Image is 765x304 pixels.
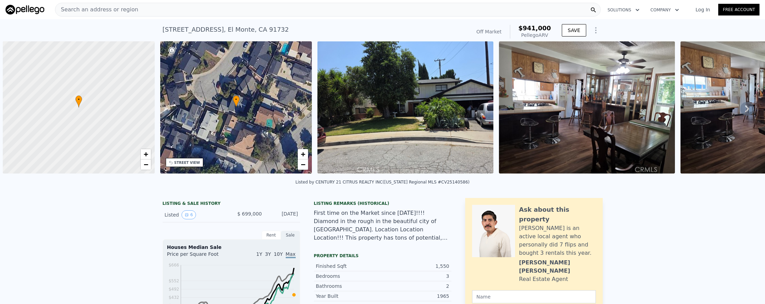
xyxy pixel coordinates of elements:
div: [STREET_ADDRESS] , El Monte , CA 91732 [163,25,289,34]
div: Rent [262,231,281,240]
button: Show Options [589,23,603,37]
div: STREET VIEW [174,160,200,165]
span: Max [286,251,296,258]
div: • [75,95,82,107]
span: + [143,150,148,158]
div: Sale [281,231,300,240]
div: [DATE] [267,210,298,219]
a: Zoom in [141,149,151,159]
div: Pellego ARV [518,32,551,39]
span: + [301,150,305,158]
span: • [233,96,240,103]
div: Real Estate Agent [519,275,568,283]
button: Solutions [602,4,645,16]
div: [PERSON_NAME] [PERSON_NAME] [519,259,596,275]
tspan: $552 [168,279,179,283]
span: $941,000 [518,24,551,32]
a: Zoom out [298,159,308,170]
div: Listed by CENTURY 21 CITRUS REALTY INC ([US_STATE] Regional MLS #CV25140586) [295,180,469,185]
div: Price per Square Foot [167,251,231,262]
div: Listed [165,210,226,219]
div: 3 [383,273,449,280]
img: Sale: 162382027 Parcel: 45468994 [317,41,493,174]
div: Finished Sqft [316,263,383,270]
span: Search an address or region [55,6,138,14]
input: Name [472,290,596,303]
button: SAVE [562,24,586,36]
span: • [75,96,82,103]
button: Company [645,4,685,16]
div: Listing Remarks (Historical) [314,201,451,206]
span: − [301,160,305,169]
tspan: $666 [168,263,179,268]
span: − [143,160,148,169]
div: First time on the Market since [DATE]!!!! Diamond in the rough in the beautiful city of [GEOGRAPH... [314,209,451,242]
tspan: $432 [168,295,179,300]
span: $ 699,000 [237,211,262,217]
div: [PERSON_NAME] is an active local agent who personally did 7 flips and bought 3 rentals this year. [519,224,596,257]
tspan: $492 [168,287,179,292]
span: 1Y [256,251,262,257]
span: 3Y [265,251,271,257]
div: Property details [314,253,451,259]
img: Sale: 162382027 Parcel: 45468994 [499,41,675,174]
div: Houses Median Sale [167,244,296,251]
a: Log In [687,6,718,13]
div: 2 [383,283,449,290]
div: • [233,95,240,107]
button: View historical data [182,210,196,219]
div: LISTING & SALE HISTORY [163,201,300,208]
span: 10Y [274,251,283,257]
div: Ask about this property [519,205,596,224]
a: Zoom in [298,149,308,159]
div: Bathrooms [316,283,383,290]
a: Free Account [718,4,759,15]
div: Bedrooms [316,273,383,280]
div: 1,550 [383,263,449,270]
div: Year Built [316,293,383,300]
img: Pellego [6,5,44,14]
a: Zoom out [141,159,151,170]
div: 1965 [383,293,449,300]
div: Off Market [476,28,501,35]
